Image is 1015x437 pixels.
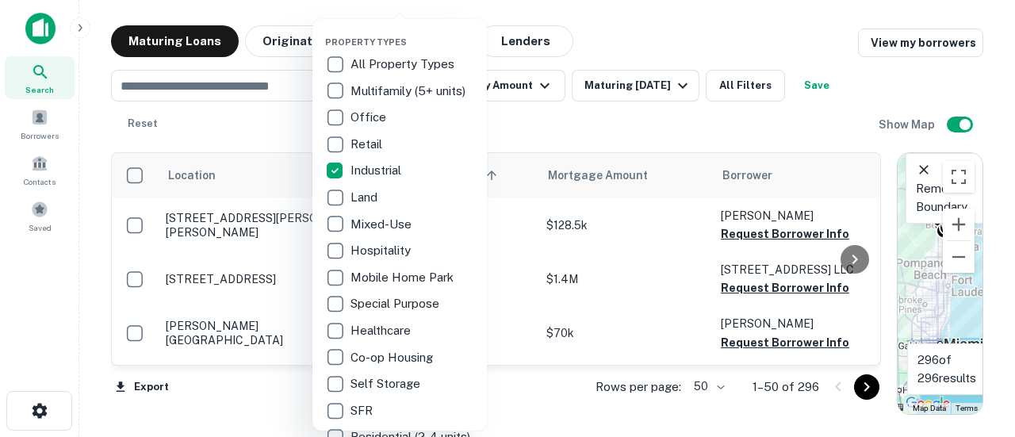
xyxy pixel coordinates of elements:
p: Self Storage [350,374,423,393]
p: Multifamily (5+ units) [350,82,469,101]
p: Retail [350,135,385,154]
p: Co-op Housing [350,348,436,367]
p: Industrial [350,161,404,180]
span: Property Types [325,37,407,47]
iframe: Chat Widget [936,310,1015,386]
p: Office [350,108,389,127]
p: Mixed-Use [350,215,415,234]
p: SFR [350,401,376,420]
p: Hospitality [350,241,414,260]
p: Healthcare [350,321,414,340]
p: All Property Types [350,55,458,74]
p: Land [350,188,381,207]
p: Mobile Home Park [350,268,457,287]
p: Special Purpose [350,294,442,313]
